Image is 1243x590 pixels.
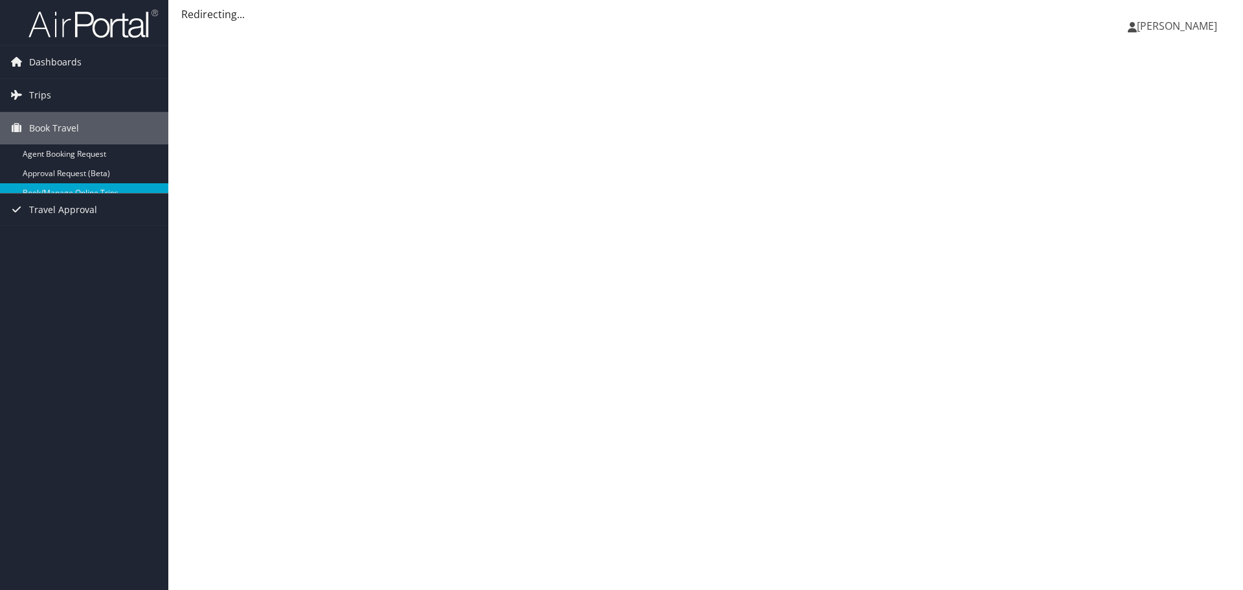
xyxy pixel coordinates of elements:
[29,46,82,78] span: Dashboards
[29,79,51,111] span: Trips
[1128,6,1230,45] a: [PERSON_NAME]
[28,8,158,39] img: airportal-logo.png
[29,194,97,226] span: Travel Approval
[181,6,1230,22] div: Redirecting...
[1137,19,1217,33] span: [PERSON_NAME]
[29,112,79,144] span: Book Travel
